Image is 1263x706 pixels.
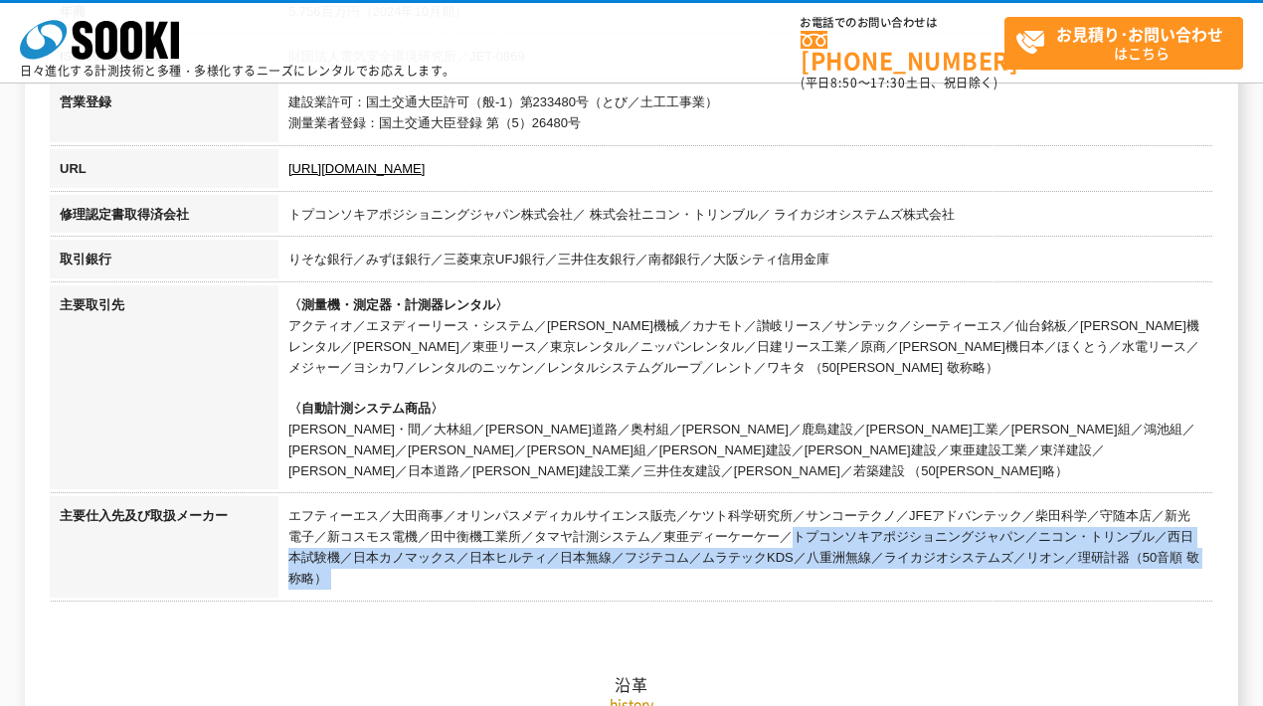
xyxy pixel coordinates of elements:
strong: お見積り･お問い合わせ [1056,22,1223,46]
p: 日々進化する計測技術と多種・多様化するニーズにレンタルでお応えします。 [20,65,455,77]
h2: 沿革 [50,475,1213,695]
span: (平日 ～ 土日、祝日除く) [801,74,997,91]
td: エフティーエス／大田商事／オリンパスメディカルサイエンス販売／ケツト科学研究所／サンコーテクノ／JFEアドバンテック／柴田科学／守随本店／新光電子／新コスモス電機／田中衡機工業所／タマヤ計測シス... [278,496,1213,604]
th: 取引銀行 [50,240,278,285]
th: URL [50,149,278,195]
td: りそな銀行／みずほ銀行／三菱東京UFJ銀行／三井住友銀行／南都銀行／大阪シティ信用金庫 [278,240,1213,285]
span: 17:30 [870,74,906,91]
a: お見積り･お問い合わせはこちら [1004,17,1243,70]
span: お電話でのお問い合わせは [801,17,1004,29]
th: 主要取引先 [50,285,278,496]
td: トプコンソキアポジショニングジャパン株式会社／ 株式会社ニコン・トリンブル／ ライカジオシステムズ株式会社 [278,195,1213,241]
a: [PHONE_NUMBER] [801,31,1004,72]
th: 修理認定書取得済会社 [50,195,278,241]
td: アクティオ／エヌディーリース・システム／[PERSON_NAME]機械／カナモト／讃岐リース／サンテック／シーティーエス／仙台銘板／[PERSON_NAME]機レンタル／[PERSON_NAME... [278,285,1213,496]
span: 〈自動計測システム商品〉 [288,401,444,416]
td: 建設業許可：国土交通大臣許可（般-1）第233480号（とび／土工工事業） 測量業者登録：国土交通大臣登録 第（5）26480号 [278,83,1213,149]
span: 〈測量機・測定器・計測器レンタル〉 [288,297,508,312]
span: はこちら [1015,18,1242,68]
a: [URL][DOMAIN_NAME] [288,161,425,176]
th: 営業登録 [50,83,278,149]
span: 8:50 [830,74,858,91]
